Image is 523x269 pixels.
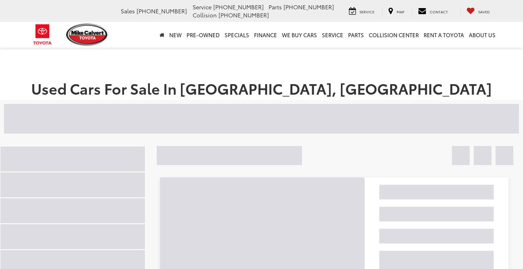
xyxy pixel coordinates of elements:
a: Parts [346,22,366,48]
span: Service [193,3,212,11]
a: Map [382,7,410,16]
a: Pre-Owned [184,22,222,48]
a: Rent a Toyota [421,22,466,48]
a: Contact [412,7,454,16]
span: Map [397,9,404,14]
span: [PHONE_NUMBER] [218,11,269,19]
span: Collision [193,11,217,19]
a: About Us [466,22,498,48]
a: Collision Center [366,22,421,48]
span: [PHONE_NUMBER] [213,3,264,11]
a: New [167,22,184,48]
a: WE BUY CARS [279,22,319,48]
img: Mike Calvert Toyota [66,23,109,46]
span: Sales [121,7,135,15]
img: Toyota [27,21,58,48]
a: Service [343,7,380,16]
span: Contact [430,9,448,14]
a: My Saved Vehicles [460,7,496,16]
span: Service [359,9,374,14]
a: Service [319,22,346,48]
span: [PHONE_NUMBER] [137,7,187,15]
a: Finance [252,22,279,48]
a: Specials [222,22,252,48]
span: [PHONE_NUMBER] [284,3,334,11]
a: Home [157,22,167,48]
span: Saved [478,9,490,14]
span: Parts [269,3,282,11]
